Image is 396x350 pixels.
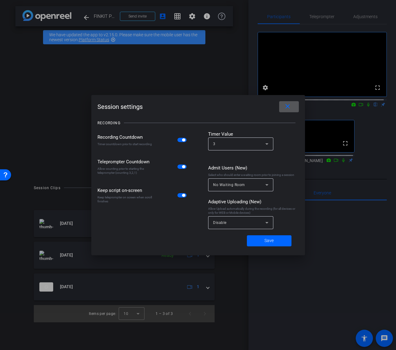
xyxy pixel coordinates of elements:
[213,221,227,225] span: Disable
[97,101,299,112] div: Session settings
[213,183,245,187] span: No Waiting Room
[264,237,274,244] span: Save
[208,173,299,177] div: Select who should enter a waiting room prior to joining a session
[247,235,291,246] button: Save
[208,198,299,205] div: Adaptive Uploading (New)
[97,158,154,165] div: Teleprompter Countdown
[284,103,291,110] mat-icon: close
[97,195,154,203] div: Keep teleprompter on screen when scroll finishes
[97,120,121,126] div: RECORDING
[97,134,154,141] div: Recording Countdown
[97,187,154,194] div: Keep script on-screen
[97,142,154,146] div: Timer countdown prior to start recording
[213,142,216,146] span: 3
[97,167,154,175] div: Allow counting prior to starting the teleprompter (counting 3,2,1)
[97,115,299,131] openreel-title-line: RECORDING
[208,207,299,215] div: Allow Upload automatically during the recording (for all devices or only for WEB or Mobile devices)
[208,131,299,137] div: Timer Value
[208,165,299,171] div: Admit Users (New)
